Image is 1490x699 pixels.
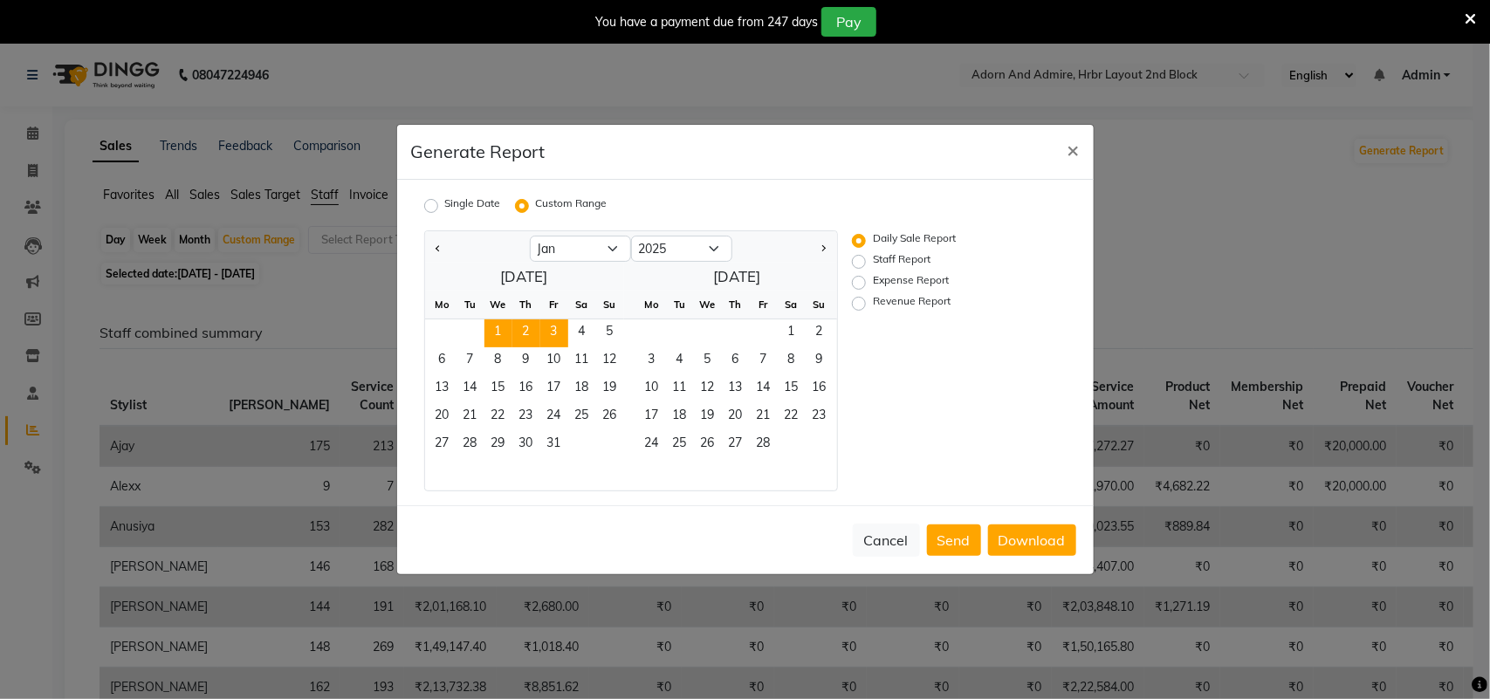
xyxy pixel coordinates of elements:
[457,375,484,403] span: 14
[484,347,512,375] div: Wednesday, January 8, 2025
[750,431,778,459] div: Friday, February 28, 2025
[631,236,732,262] select: Select year
[750,375,778,403] div: Friday, February 14, 2025
[568,347,596,375] div: Saturday, January 11, 2025
[666,403,694,431] span: 18
[750,347,778,375] span: 7
[512,347,540,375] div: Thursday, January 9, 2025
[540,347,568,375] span: 10
[512,347,540,375] span: 9
[694,403,722,431] span: 19
[568,375,596,403] span: 18
[445,195,501,216] label: Single Date
[806,347,834,375] div: Sunday, February 9, 2025
[694,431,722,459] span: 26
[638,431,666,459] div: Monday, February 24, 2025
[750,403,778,431] span: 21
[666,431,694,459] span: 25
[457,431,484,459] span: 28
[666,375,694,403] span: 11
[429,347,457,375] div: Monday, January 6, 2025
[750,431,778,459] span: 28
[512,319,540,347] div: Thursday, January 2, 2025
[411,139,546,165] h5: Generate Report
[429,375,457,403] span: 13
[666,375,694,403] div: Tuesday, February 11, 2025
[1054,125,1094,174] button: Close
[778,347,806,375] span: 8
[722,403,750,431] span: 20
[638,291,666,319] div: Mo
[694,403,722,431] div: Wednesday, February 19, 2025
[484,291,512,319] div: We
[568,375,596,403] div: Saturday, January 18, 2025
[568,319,596,347] div: Saturday, January 4, 2025
[778,375,806,403] div: Saturday, February 15, 2025
[540,291,568,319] div: Fr
[722,347,750,375] span: 6
[778,403,806,431] div: Saturday, February 22, 2025
[750,403,778,431] div: Friday, February 21, 2025
[778,319,806,347] span: 1
[638,347,666,375] div: Monday, February 3, 2025
[530,236,631,262] select: Select month
[821,7,876,37] button: Pay
[694,375,722,403] div: Wednesday, February 12, 2025
[536,195,608,216] label: Custom Range
[484,431,512,459] div: Wednesday, January 29, 2025
[873,293,951,314] label: Revenue Report
[1068,136,1080,162] span: ×
[722,375,750,403] span: 13
[750,375,778,403] span: 14
[806,291,834,319] div: Su
[778,347,806,375] div: Saturday, February 8, 2025
[596,347,624,375] span: 12
[457,291,484,319] div: Tu
[596,403,624,431] div: Sunday, January 26, 2025
[540,403,568,431] span: 24
[750,347,778,375] div: Friday, February 7, 2025
[722,375,750,403] div: Thursday, February 13, 2025
[432,235,446,263] button: Previous month
[484,403,512,431] span: 22
[694,347,722,375] span: 5
[429,403,457,431] div: Monday, January 20, 2025
[512,403,540,431] div: Thursday, January 23, 2025
[873,251,930,272] label: Staff Report
[596,403,624,431] span: 26
[596,291,624,319] div: Su
[457,347,484,375] div: Tuesday, January 7, 2025
[429,431,457,459] div: Monday, January 27, 2025
[853,524,920,557] button: Cancel
[512,431,540,459] div: Thursday, January 30, 2025
[927,524,981,556] button: Send
[873,230,956,251] label: Daily Sale Report
[988,524,1076,556] button: Download
[806,403,834,431] div: Sunday, February 23, 2025
[540,347,568,375] div: Friday, January 10, 2025
[694,291,722,319] div: We
[806,319,834,347] div: Sunday, February 2, 2025
[722,431,750,459] div: Thursday, February 27, 2025
[722,403,750,431] div: Thursday, February 20, 2025
[596,347,624,375] div: Sunday, January 12, 2025
[484,375,512,403] span: 15
[457,375,484,403] div: Tuesday, January 14, 2025
[694,431,722,459] div: Wednesday, February 26, 2025
[596,375,624,403] span: 19
[638,431,666,459] span: 24
[750,291,778,319] div: Fr
[484,431,512,459] span: 29
[457,403,484,431] span: 21
[638,375,666,403] div: Monday, February 10, 2025
[666,347,694,375] span: 4
[595,13,818,31] div: You have a payment due from 247 days
[694,347,722,375] div: Wednesday, February 5, 2025
[596,375,624,403] div: Sunday, January 19, 2025
[429,347,457,375] span: 6
[596,319,624,347] span: 5
[429,375,457,403] div: Monday, January 13, 2025
[429,403,457,431] span: 20
[638,347,666,375] span: 3
[666,431,694,459] div: Tuesday, February 25, 2025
